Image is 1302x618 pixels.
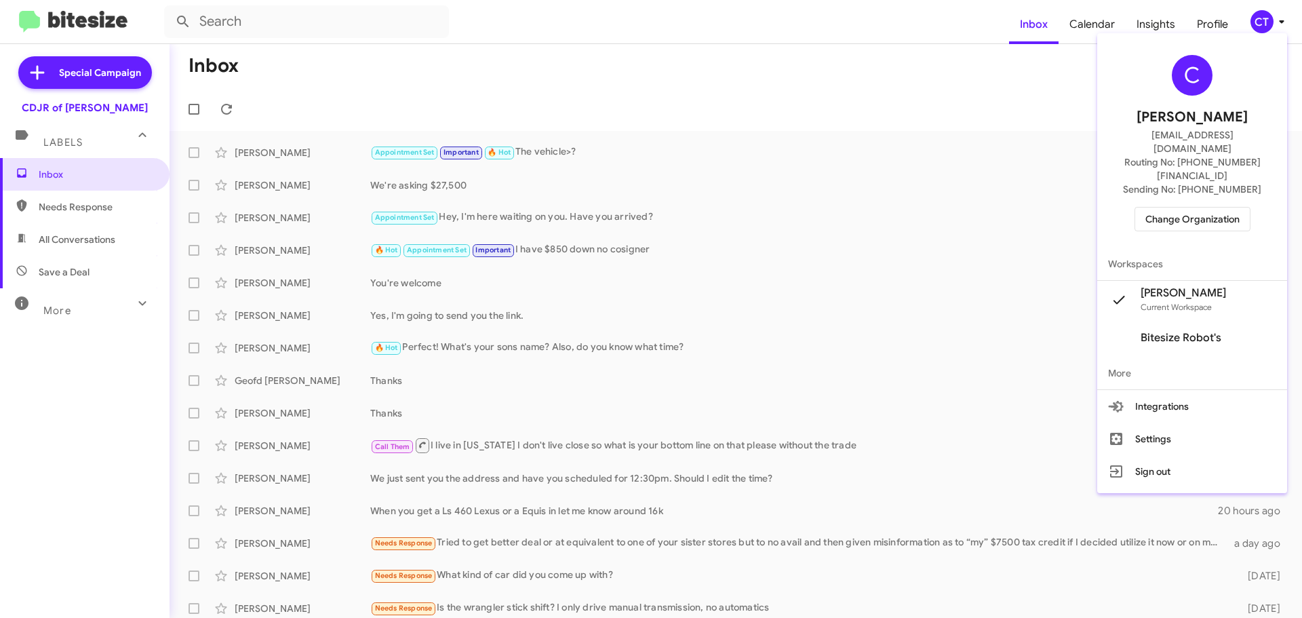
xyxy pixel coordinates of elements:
button: Sign out [1097,455,1287,488]
span: Sending No: [PHONE_NUMBER] [1123,182,1261,196]
button: Integrations [1097,390,1287,423]
span: [PERSON_NAME] [1137,107,1248,128]
span: Change Organization [1145,208,1240,231]
span: Bitesize Robot's [1141,331,1221,345]
button: Settings [1097,423,1287,455]
span: More [1097,357,1287,389]
button: Change Organization [1135,207,1250,231]
span: Workspaces [1097,248,1287,280]
span: Current Workspace [1141,302,1212,312]
div: C [1172,55,1212,96]
span: [EMAIL_ADDRESS][DOMAIN_NAME] [1113,128,1271,155]
span: [PERSON_NAME] [1141,286,1226,300]
span: Routing No: [PHONE_NUMBER][FINANCIAL_ID] [1113,155,1271,182]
